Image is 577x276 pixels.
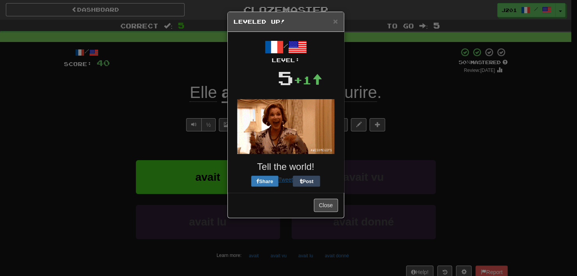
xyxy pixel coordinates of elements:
[294,72,322,88] div: +1
[234,18,338,26] h5: Leveled Up!
[234,56,338,64] div: Level:
[314,199,338,212] button: Close
[333,17,338,26] span: ×
[251,176,278,187] button: Share
[333,17,338,25] button: Close
[237,99,334,154] img: lucille-bluth-8f3fd88a9e1d39ebd4dcae2a3c7398930b7aef404e756e0a294bf35c6fedb1b1.gif
[234,38,338,64] div: /
[278,64,294,91] div: 5
[234,162,338,172] h3: Tell the world!
[278,176,293,183] a: Tweet
[293,176,320,187] button: Post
